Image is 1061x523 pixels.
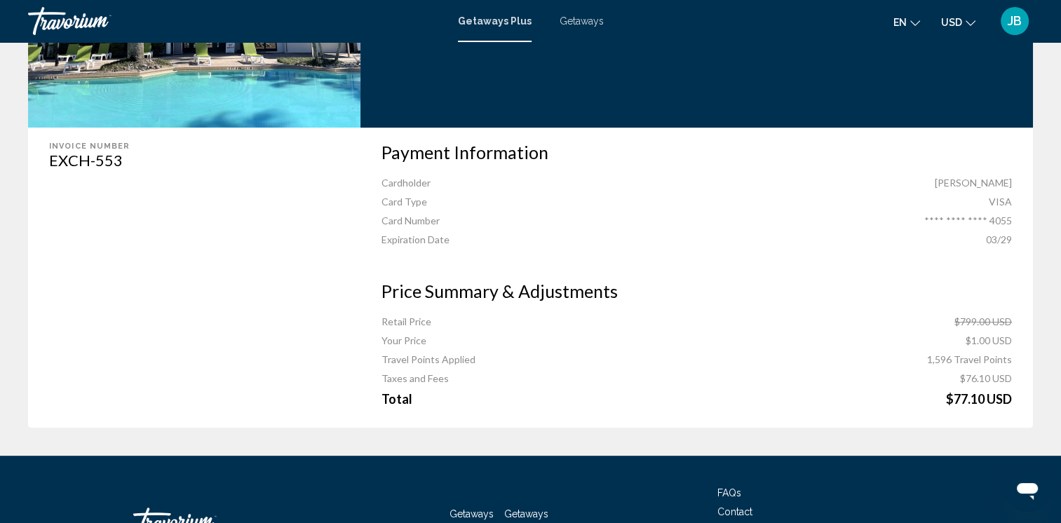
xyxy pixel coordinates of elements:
span: Your Price [381,334,426,346]
div: EXCH-553 [49,151,332,170]
span: USD [941,17,962,28]
span: Cardholder [381,177,431,189]
span: [PERSON_NAME] [935,177,1012,189]
a: FAQs [717,487,741,498]
a: Travorium [28,7,444,35]
h3: Price Summary & Adjustments [381,280,1012,301]
span: $76.10 USD [960,372,1012,384]
a: Getaways [560,15,604,27]
span: Retail Price [381,315,431,327]
span: JB [1008,14,1022,28]
span: 03/29 [986,233,1012,245]
a: Getaways [450,508,494,519]
span: Travel Points Applied [381,353,475,365]
span: $1.00 USD [966,334,1012,346]
a: Contact [717,506,752,517]
span: $799.00 USD [954,315,1012,327]
span: Expiration Date [381,233,450,245]
span: 1,596 Travel Points [927,353,1012,365]
span: en [893,17,907,28]
span: Total [381,391,412,407]
div: Invoice Number [49,142,332,151]
iframe: Button to launch messaging window [1005,467,1050,512]
span: VISA [989,196,1012,208]
span: Card Type [381,196,427,208]
h3: Payment Information [381,142,1012,163]
span: $77.10 USD [946,391,1012,407]
button: Change language [893,12,920,32]
button: User Menu [996,6,1033,36]
a: Getaways Plus [458,15,532,27]
span: Taxes and Fees [381,372,449,384]
span: Card Number [381,215,440,226]
button: Change currency [941,12,975,32]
